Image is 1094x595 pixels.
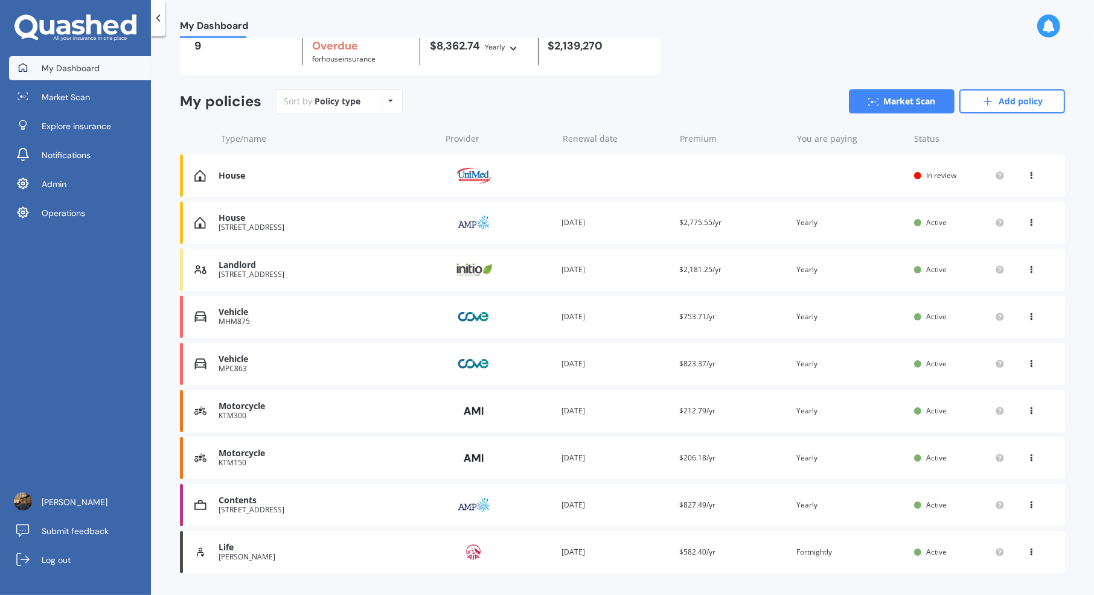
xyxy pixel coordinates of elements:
span: $206.18/yr [679,453,715,463]
div: $8,362.74 [430,40,528,53]
div: [DATE] [561,311,670,323]
img: Landlord [194,264,206,276]
span: Active [926,406,947,416]
a: Market Scan [849,89,955,113]
div: Policy type [315,95,360,107]
a: Submit feedback [9,519,151,543]
img: House [194,170,206,182]
div: Premium [680,133,787,145]
span: Market Scan [42,91,90,103]
div: Vehicle [219,307,434,317]
span: Active [926,358,947,369]
span: $582.40/yr [679,547,715,557]
div: [STREET_ADDRESS] [219,223,434,232]
div: [DATE] [561,358,670,370]
div: Yearly [796,405,904,417]
img: AMP [444,494,504,517]
span: Active [926,264,947,275]
div: Life [219,542,434,553]
div: [DATE] [561,499,670,511]
div: [STREET_ADDRESS] [219,506,434,514]
span: Active [926,217,947,227]
span: Log out [42,554,71,566]
a: Notifications [9,143,151,167]
div: Yearly [796,264,904,276]
div: Vehicle [219,354,434,364]
span: My Dashboard [42,62,100,74]
img: Motorcycle [194,405,206,417]
span: $2,181.25/yr [679,264,721,275]
img: House [194,217,206,229]
div: Fortnightly [796,546,904,558]
a: Market Scan [9,85,151,109]
span: $2,775.55/yr [679,217,721,227]
span: Submit feedback [42,525,109,537]
div: $2,139,270 [548,40,646,52]
div: [PERSON_NAME] [219,553,434,561]
div: Yearly [485,41,505,53]
div: 9 [194,40,292,52]
img: UniMed [444,164,504,187]
div: [STREET_ADDRESS] [219,270,434,279]
img: AMI [444,399,504,422]
div: KTM300 [219,412,434,420]
div: Sort by: [284,95,360,107]
span: Admin [42,178,66,190]
span: In review [926,170,956,180]
div: MHM875 [219,317,434,326]
span: Active [926,500,947,510]
img: Cove [444,352,504,375]
a: [PERSON_NAME] [9,490,151,514]
span: Operations [42,207,85,219]
b: Overdue [312,39,358,53]
span: Active [926,311,947,322]
div: Status [914,133,1005,145]
span: $823.37/yr [679,358,715,369]
div: Provider [446,133,553,145]
div: House [219,171,434,181]
div: House [219,213,434,223]
img: AMI [444,447,504,469]
div: Yearly [796,311,904,323]
a: Log out [9,548,151,572]
span: Active [926,547,947,557]
a: Add policy [959,89,1065,113]
img: Life [194,546,206,558]
div: My policies [180,93,261,110]
img: Motorcycle [194,452,206,464]
img: Cove [444,305,504,328]
span: [PERSON_NAME] [42,496,107,508]
img: Vehicle [194,311,206,323]
span: My Dashboard [180,20,248,36]
div: Renewal date [563,133,670,145]
img: AMP [444,211,504,234]
div: KTM150 [219,459,434,467]
div: You are paying [797,133,904,145]
span: for House insurance [312,54,376,64]
a: Admin [9,172,151,196]
img: AIA [444,541,504,564]
div: Motorcycle [219,448,434,459]
span: Active [926,453,947,463]
div: Contents [219,495,434,506]
a: My Dashboard [9,56,151,80]
a: Operations [9,201,151,225]
span: $212.79/yr [679,406,715,416]
div: [DATE] [561,405,670,417]
div: Yearly [796,499,904,511]
div: Yearly [796,217,904,229]
span: Notifications [42,149,91,161]
img: Vehicle [194,358,206,370]
div: MPC863 [219,364,434,373]
img: Contents [194,499,206,511]
span: $827.49/yr [679,500,715,510]
div: [DATE] [561,546,670,558]
span: $753.71/yr [679,311,715,322]
span: Explore insurance [42,120,111,132]
div: [DATE] [561,217,670,229]
div: [DATE] [561,264,670,276]
div: Type/name [221,133,436,145]
img: Initio [444,258,504,281]
a: Explore insurance [9,114,151,138]
div: Landlord [219,260,434,270]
